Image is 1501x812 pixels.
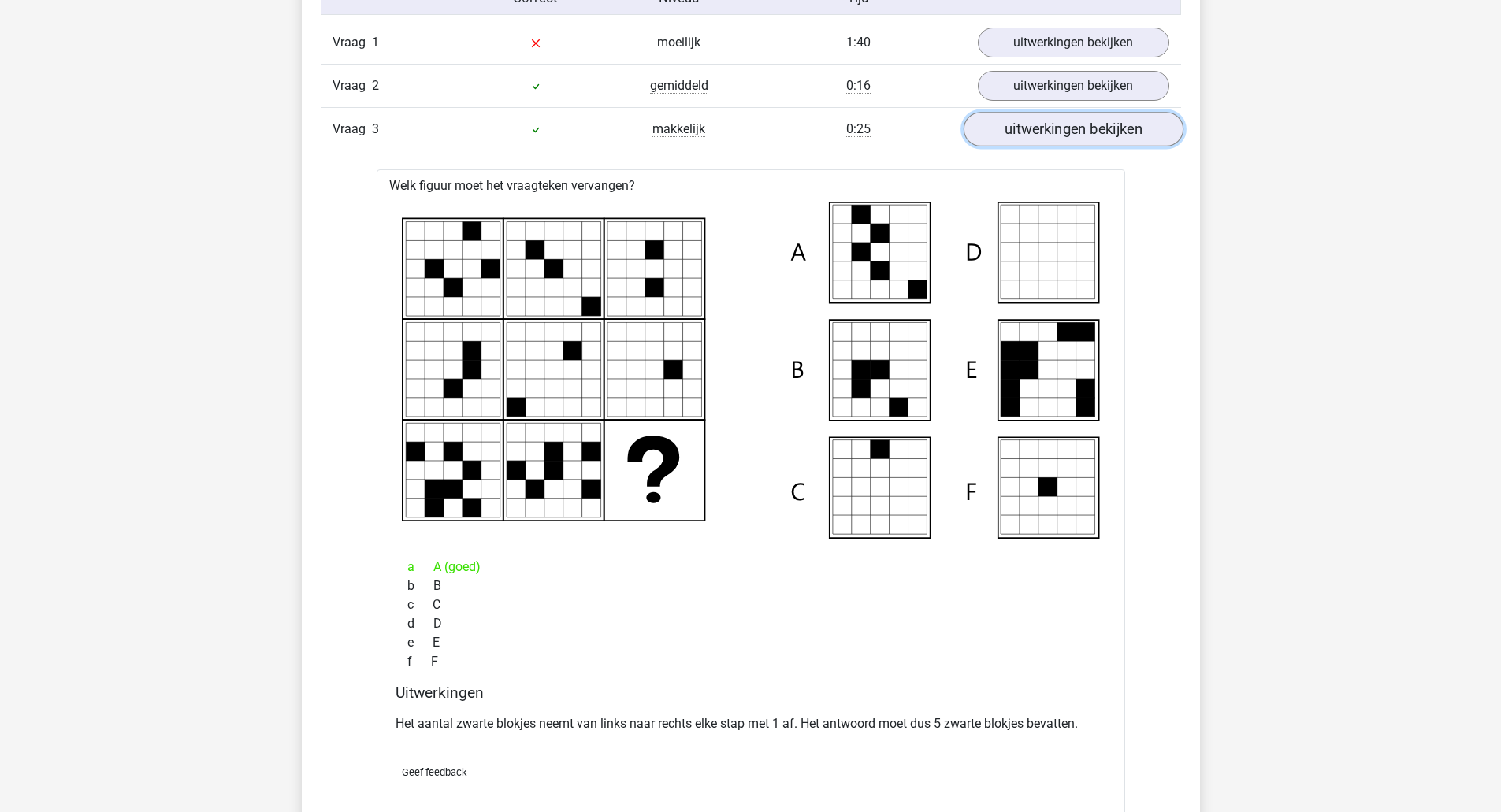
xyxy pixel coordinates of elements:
span: d [407,614,433,633]
span: 3 [372,121,379,136]
span: Vraag [333,120,372,139]
span: 0:16 [846,78,871,94]
span: moeilijk [657,35,700,50]
span: Geef feedback [402,766,466,778]
span: 1:40 [846,35,871,50]
span: makkelijk [652,121,705,137]
span: b [407,577,433,595]
span: gemiddeld [650,78,708,94]
span: c [407,595,433,614]
h4: Uitwerkingen [396,684,1106,702]
a: uitwerkingen bekijken [978,28,1169,57]
div: C [396,595,1106,614]
p: Het aantal zwarte blokjes neemt van links naar rechts elke stap met 1 af. Het antwoord moet dus 5... [396,714,1106,733]
span: Vraag [333,76,372,95]
span: a [407,558,433,577]
div: E [396,633,1106,652]
div: B [396,577,1106,595]
span: Vraag [333,33,372,52]
div: D [396,614,1106,633]
div: A (goed) [396,558,1106,577]
div: F [396,652,1106,671]
a: uitwerkingen bekijken [963,112,1183,146]
span: 2 [372,78,379,93]
span: 1 [372,35,379,50]
span: f [407,652,431,671]
a: uitwerkingen bekijken [978,71,1169,101]
span: 0:25 [846,121,871,137]
span: e [407,633,433,652]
